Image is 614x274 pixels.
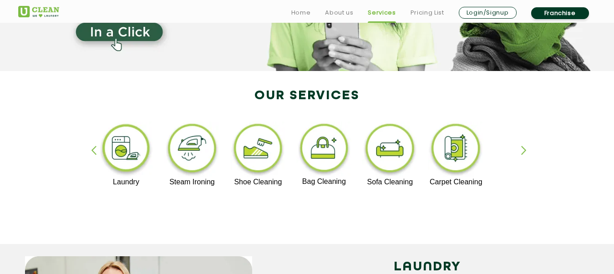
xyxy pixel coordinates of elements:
img: sofa_cleaning_11zon.webp [362,122,418,178]
p: Steam Ironing [164,178,220,186]
img: steam_ironing_11zon.webp [164,122,220,178]
a: Franchise [531,7,589,19]
a: Services [368,7,396,18]
img: UClean Laundry and Dry Cleaning [18,6,59,17]
a: About us [325,7,353,18]
a: Home [291,7,311,18]
p: Sofa Cleaning [362,178,418,186]
a: Pricing List [411,7,444,18]
img: carpet_cleaning_11zon.webp [428,122,484,178]
p: Shoe Cleaning [230,178,286,186]
p: Carpet Cleaning [428,178,484,186]
img: bag_cleaning_11zon.webp [296,122,352,178]
img: laundry_cleaning_11zon.webp [98,122,154,178]
img: shoe_cleaning_11zon.webp [230,122,286,178]
p: Laundry [98,178,154,186]
a: Login/Signup [459,7,517,19]
p: Bag Cleaning [296,178,352,186]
